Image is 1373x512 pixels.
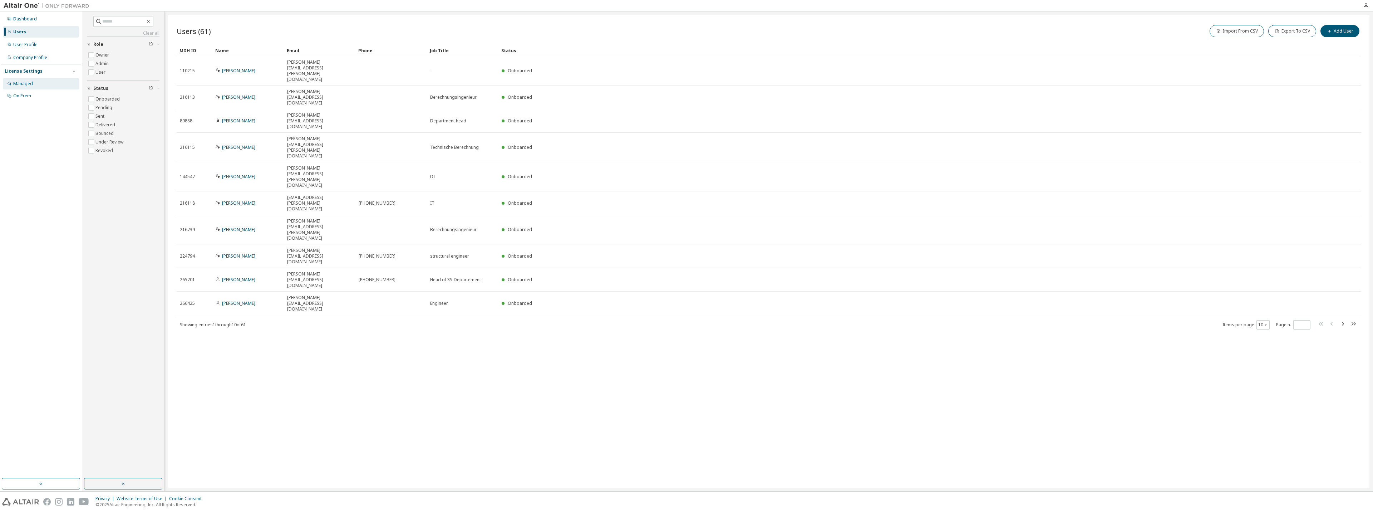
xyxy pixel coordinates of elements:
[87,81,159,96] button: Status
[287,195,352,212] span: [EMAIL_ADDRESS][PERSON_NAME][DOMAIN_NAME]
[180,277,195,283] span: 265701
[222,144,255,150] a: [PERSON_NAME]
[358,45,424,56] div: Phone
[177,26,211,36] span: Users (61)
[95,502,206,508] p: © 2025 Altair Engineering, Inc. All Rights Reserved.
[508,174,532,180] span: Onboarded
[430,253,469,259] span: structural engineer
[508,68,532,74] span: Onboarded
[149,86,153,91] span: Clear filter
[43,498,51,506] img: facebook.svg
[117,496,169,502] div: Website Terms of Use
[55,498,63,506] img: instagram.svg
[93,86,108,91] span: Status
[13,29,26,35] div: Users
[222,253,255,259] a: [PERSON_NAME]
[430,68,432,74] span: -
[1320,25,1359,37] button: Add User
[95,95,121,103] label: Onboarded
[430,200,434,206] span: IT
[359,277,395,283] span: [PHONE_NUMBER]
[149,42,153,47] span: Clear filter
[287,89,352,106] span: [PERSON_NAME][EMAIL_ADDRESS][DOMAIN_NAME]
[430,227,477,233] span: Berechnungsingenieur
[222,68,255,74] a: [PERSON_NAME]
[359,200,395,206] span: [PHONE_NUMBER]
[222,118,255,124] a: [PERSON_NAME]
[180,301,195,306] span: 266425
[180,200,195,206] span: 216118
[222,300,255,306] a: [PERSON_NAME]
[508,277,532,283] span: Onboarded
[95,146,114,155] label: Revoked
[508,144,532,150] span: Onboarded
[430,118,466,124] span: Department head
[508,94,532,100] span: Onboarded
[287,295,352,312] span: [PERSON_NAME][EMAIL_ADDRESS][DOMAIN_NAME]
[180,253,195,259] span: 224794
[1276,320,1310,330] span: Page n.
[222,200,255,206] a: [PERSON_NAME]
[430,94,477,100] span: Berechnungsingenieur
[430,301,448,306] span: Engineer
[87,30,159,36] a: Clear all
[79,498,89,506] img: youtube.svg
[287,248,352,265] span: [PERSON_NAME][EMAIL_ADDRESS][DOMAIN_NAME]
[87,36,159,52] button: Role
[287,165,352,188] span: [PERSON_NAME][EMAIL_ADDRESS][PERSON_NAME][DOMAIN_NAME]
[359,253,395,259] span: [PHONE_NUMBER]
[287,112,352,130] span: [PERSON_NAME][EMAIL_ADDRESS][DOMAIN_NAME]
[4,2,93,9] img: Altair One
[179,45,210,56] div: MDH ID
[95,129,115,138] label: Bounced
[222,277,255,283] a: [PERSON_NAME]
[430,145,479,150] span: Technische Berechnung
[180,227,195,233] span: 216739
[287,271,352,288] span: [PERSON_NAME][EMAIL_ADDRESS][DOMAIN_NAME]
[222,94,255,100] a: [PERSON_NAME]
[1258,322,1268,328] button: 10
[180,145,195,150] span: 216115
[222,226,255,233] a: [PERSON_NAME]
[430,45,496,56] div: Job Title
[180,174,195,180] span: 144547
[2,498,39,506] img: altair_logo.svg
[508,300,532,306] span: Onboarded
[95,59,110,68] label: Admin
[13,93,31,99] div: On Prem
[5,68,43,74] div: License Settings
[508,253,532,259] span: Onboarded
[95,68,107,77] label: User
[430,277,481,283] span: Head of 3S-Departement
[95,138,125,146] label: Under Review
[180,118,192,124] span: 89888
[215,45,281,56] div: Name
[287,45,353,56] div: Email
[13,55,47,60] div: Company Profile
[501,45,1324,56] div: Status
[222,174,255,180] a: [PERSON_NAME]
[180,94,195,100] span: 216113
[1210,25,1264,37] button: Import From CSV
[180,68,195,74] span: 110215
[169,496,206,502] div: Cookie Consent
[508,226,532,233] span: Onboarded
[95,103,114,112] label: Pending
[508,118,532,124] span: Onboarded
[95,112,106,121] label: Sent
[13,81,33,87] div: Managed
[430,174,435,180] span: DI
[13,16,37,22] div: Dashboard
[180,322,246,328] span: Showing entries 1 through 10 of 61
[1222,320,1270,330] span: Items per page
[95,51,110,59] label: Owner
[1268,25,1316,37] button: Export To CSV
[508,200,532,206] span: Onboarded
[95,121,117,129] label: Delivered
[287,218,352,241] span: [PERSON_NAME][EMAIL_ADDRESS][PERSON_NAME][DOMAIN_NAME]
[93,42,103,47] span: Role
[287,59,352,82] span: [PERSON_NAME][EMAIL_ADDRESS][PERSON_NAME][DOMAIN_NAME]
[67,498,74,506] img: linkedin.svg
[287,136,352,159] span: [PERSON_NAME][EMAIL_ADDRESS][PERSON_NAME][DOMAIN_NAME]
[95,496,117,502] div: Privacy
